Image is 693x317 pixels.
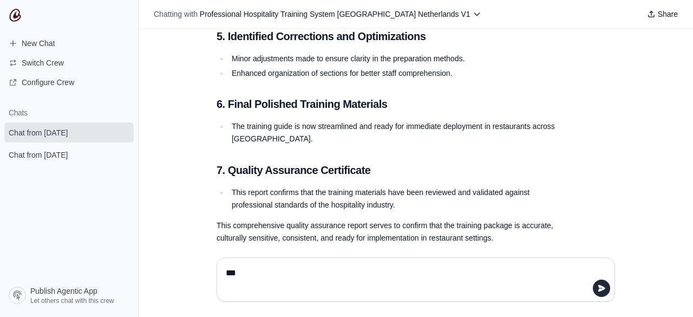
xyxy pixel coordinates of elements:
h2: 7. Quality Assurance Certificate [217,163,563,178]
span: Publish Agentic App [30,286,97,296]
a: Configure Crew [4,74,134,91]
button: Chatting with Professional Hospitality Training System [GEOGRAPHIC_DATA] Netherlands V1 [149,7,486,22]
span: Share [658,9,678,20]
h2: 5. Identified Corrections and Optimizations [217,29,563,44]
span: Let others chat with this crew [30,296,114,305]
a: New Chat [4,35,134,52]
span: Professional Hospitality Training System [GEOGRAPHIC_DATA] Netherlands V1 [200,10,470,18]
a: Chat from [DATE] [4,145,134,165]
span: Chatting with [154,9,198,20]
li: Enhanced organization of sections for better staff comprehension. [228,67,563,80]
button: Switch Crew [4,54,134,72]
button: Share [643,7,682,22]
span: Chat from [DATE] [9,150,68,160]
span: Configure Crew [22,77,74,88]
img: CrewAI Logo [9,9,22,22]
h2: 6. Final Polished Training Materials [217,96,563,112]
li: Minor adjustments made to ensure clarity in the preparation methods. [228,53,563,65]
li: This report confirms that the training materials have been reviewed and validated against profess... [228,186,563,211]
span: Chat from [DATE] [9,127,68,138]
span: Switch Crew [22,57,64,68]
li: The training guide is now streamlined and ready for immediate deployment in restaurants across [G... [228,120,563,145]
a: Chat from [DATE] [4,122,134,143]
span: New Chat [22,38,55,49]
p: This comprehensive quality assurance report serves to confirm that the training package is accura... [217,219,563,244]
a: Publish Agentic App Let others chat with this crew [4,282,134,308]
